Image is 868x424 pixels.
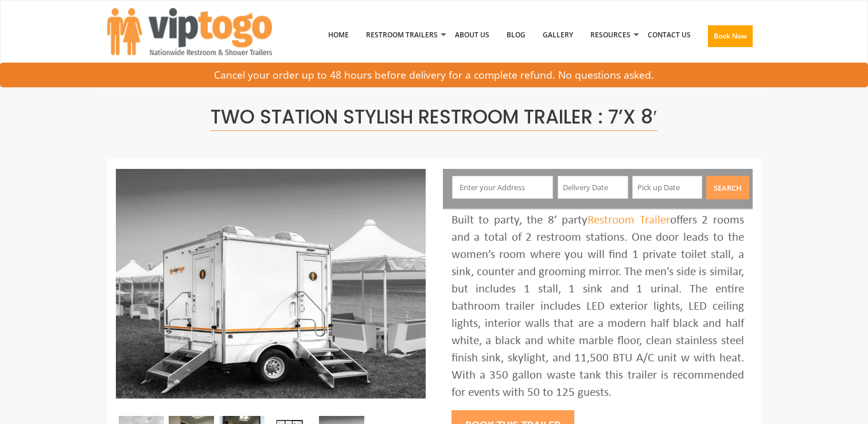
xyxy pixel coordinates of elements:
a: Restroom Trailer [587,214,670,226]
a: Gallery [534,5,582,65]
a: Resources [582,5,639,65]
a: Contact Us [639,5,699,65]
a: Blog [498,5,534,65]
a: Home [320,5,357,65]
input: Pick up Date [632,176,703,199]
img: A mini restroom trailer with two separate stations and separate doors for males and females [116,169,426,399]
div: Built to party, the 8’ party offers 2 rooms and a total of 2 restroom stations. One door leads to... [451,212,744,402]
a: Book Now [699,5,761,72]
span: Two Station Stylish Restroom Trailer : 7’x 8′ [211,103,657,131]
a: Restroom Trailers [357,5,446,65]
button: Book Now [708,25,753,47]
input: Enter your Address [452,176,553,199]
a: About Us [446,5,498,65]
button: Search [706,176,749,199]
img: VIPTOGO [107,8,272,55]
input: Delivery Date [558,176,628,199]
